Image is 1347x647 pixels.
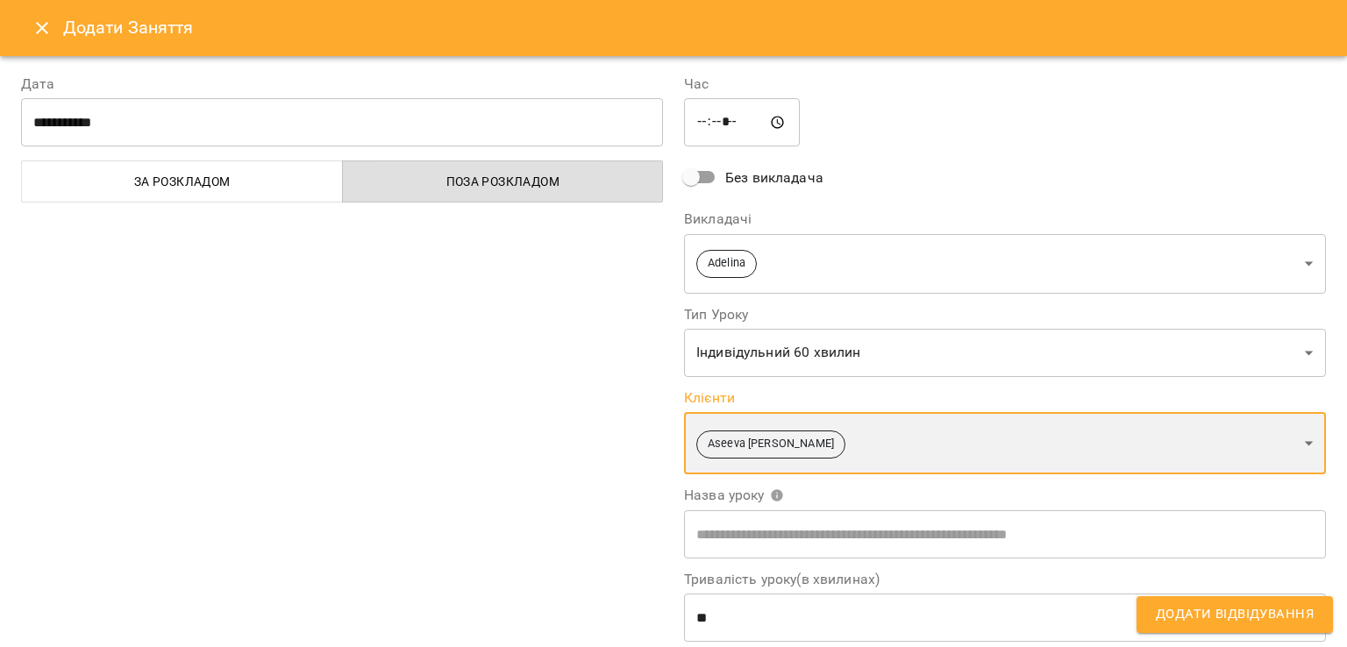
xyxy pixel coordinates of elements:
span: За розкладом [32,171,332,192]
label: Дата [21,77,663,91]
button: Close [21,7,63,49]
label: Час [684,77,1326,91]
span: Aseeva [PERSON_NAME] [697,436,845,452]
div: Adelina [684,233,1326,294]
button: Додати Відвідування [1137,596,1333,633]
span: Adelina [697,255,756,272]
h6: Додати Заняття [63,14,1326,41]
button: За розкладом [21,160,343,203]
span: Без викладача [725,167,823,188]
svg: Вкажіть назву уроку або виберіть клієнтів [770,488,784,502]
label: Клієнти [684,391,1326,405]
label: Викладачі [684,212,1326,226]
span: Додати Відвідування [1156,603,1314,626]
span: Поза розкладом [353,171,653,192]
div: Aseeva [PERSON_NAME] [684,412,1326,474]
div: Індивідульний 60 хвилин [684,329,1326,378]
span: Назва уроку [684,488,784,502]
label: Тривалість уроку(в хвилинах) [684,572,1326,587]
label: Тип Уроку [684,308,1326,322]
button: Поза розкладом [342,160,664,203]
